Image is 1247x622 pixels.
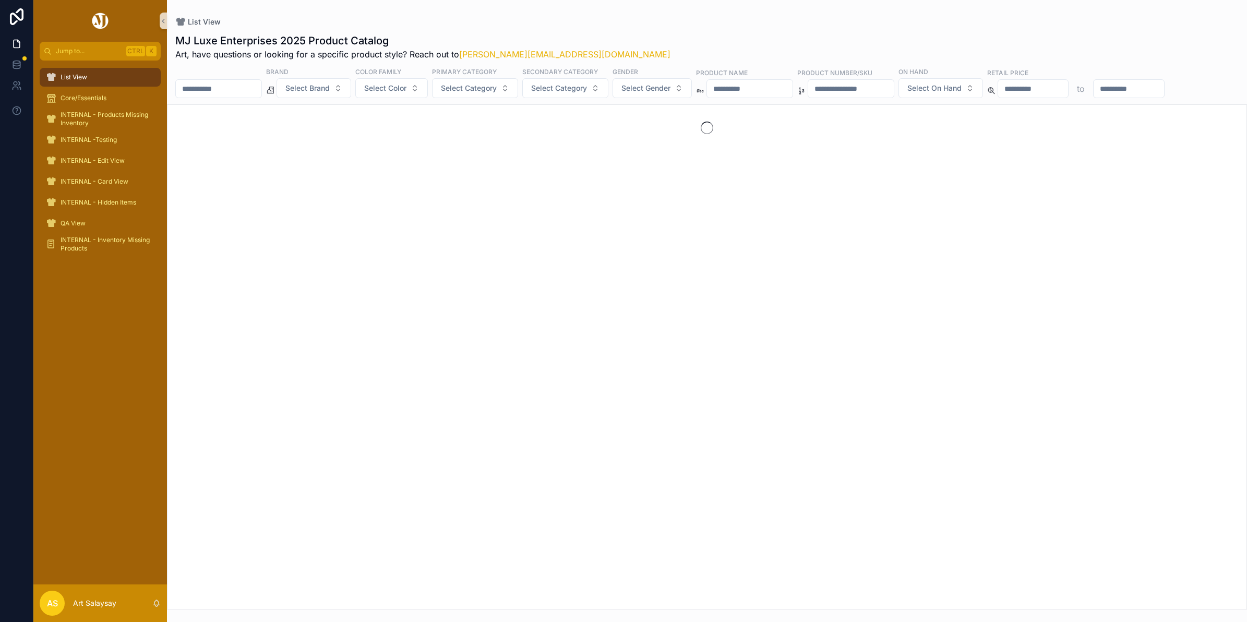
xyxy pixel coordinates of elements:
span: K [147,47,155,55]
p: to [1077,82,1085,95]
span: INTERNAL - Inventory Missing Products [61,236,150,253]
span: Select Color [364,83,406,93]
span: List View [61,73,87,81]
label: Primary Category [432,67,497,76]
a: INTERNAL - Inventory Missing Products [40,235,161,254]
button: Select Button [277,78,351,98]
a: INTERNAL - Card View [40,172,161,191]
button: Select Button [522,78,608,98]
a: [PERSON_NAME][EMAIL_ADDRESS][DOMAIN_NAME] [459,49,670,59]
span: INTERNAL - Card View [61,177,128,186]
span: QA View [61,219,86,228]
span: INTERNAL - Hidden Items [61,198,136,207]
span: Jump to... [56,47,122,55]
label: Secondary Category [522,67,598,76]
h1: MJ Luxe Enterprises 2025 Product Catalog [175,33,670,48]
span: INTERNAL -Testing [61,136,117,144]
img: App logo [90,13,110,29]
span: Select Category [531,83,587,93]
button: Select Button [432,78,518,98]
div: scrollable content [33,61,167,267]
button: Select Button [355,78,428,98]
a: QA View [40,214,161,233]
span: List View [188,17,221,27]
span: INTERNAL - Products Missing Inventory [61,111,150,127]
label: Product Name [696,68,748,77]
label: Retail Price [987,68,1028,77]
span: Core/Essentials [61,94,106,102]
span: Ctrl [126,46,145,56]
a: Core/Essentials [40,89,161,107]
a: List View [175,17,221,27]
label: Brand [266,67,289,76]
button: Select Button [898,78,983,98]
span: AS [47,597,58,609]
label: On Hand [898,67,928,76]
a: INTERNAL - Edit View [40,151,161,170]
span: Art, have questions or looking for a specific product style? Reach out to [175,48,670,61]
label: Gender [613,67,638,76]
span: INTERNAL - Edit View [61,157,125,165]
label: Color Family [355,67,401,76]
span: Select Category [441,83,497,93]
button: Select Button [613,78,692,98]
label: Product Number/SKU [797,68,872,77]
button: Jump to...CtrlK [40,42,161,61]
span: Select Gender [621,83,670,93]
p: Art Salaysay [73,598,116,608]
span: Select On Hand [907,83,962,93]
span: Select Brand [285,83,330,93]
a: INTERNAL -Testing [40,130,161,149]
a: INTERNAL - Products Missing Inventory [40,110,161,128]
a: List View [40,68,161,87]
a: INTERNAL - Hidden Items [40,193,161,212]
